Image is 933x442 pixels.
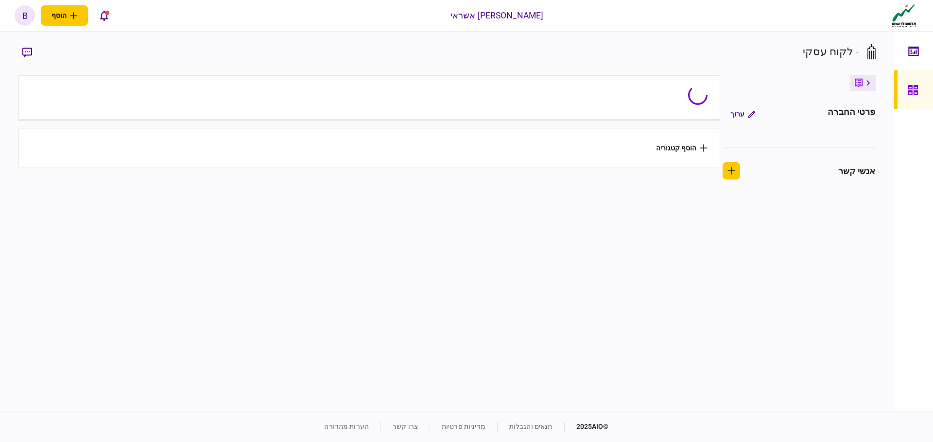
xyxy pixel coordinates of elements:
a: הערות מהדורה [324,423,369,430]
button: פתח תפריט להוספת לקוח [41,5,88,26]
button: פתח רשימת התראות [94,5,114,26]
button: ערוך [723,105,763,123]
div: אנשי קשר [838,164,876,178]
div: פרטי החברה [828,105,875,123]
a: תנאים והגבלות [509,423,553,430]
button: b [15,5,35,26]
div: © 2025 AIO [564,422,609,432]
button: הוסף קטגוריה [656,144,708,152]
div: - לקוח עסקי [803,44,859,60]
a: מדיניות פרטיות [442,423,485,430]
a: צרו קשר [393,423,418,430]
div: [PERSON_NAME] אשראי [450,9,544,22]
img: client company logo [890,3,918,28]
